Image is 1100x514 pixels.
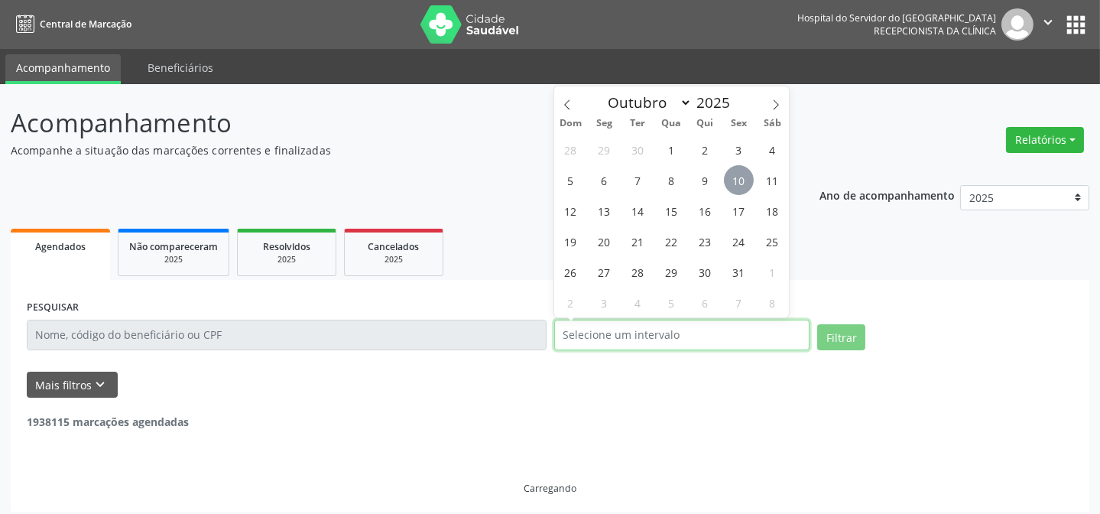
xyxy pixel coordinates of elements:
[758,226,787,256] span: Outubro 25, 2025
[657,226,686,256] span: Outubro 22, 2025
[722,119,755,128] span: Sex
[724,135,754,164] span: Outubro 3, 2025
[657,196,686,226] span: Outubro 15, 2025
[724,257,754,287] span: Outubro 31, 2025
[724,288,754,317] span: Novembro 7, 2025
[621,119,655,128] span: Ter
[758,288,787,317] span: Novembro 8, 2025
[657,135,686,164] span: Outubro 1, 2025
[690,196,720,226] span: Outubro 16, 2025
[27,320,547,350] input: Nome, código do beneficiário ou CPF
[819,185,955,204] p: Ano de acompanhamento
[556,226,586,256] span: Outubro 19, 2025
[129,254,218,265] div: 2025
[692,93,742,112] input: Year
[758,196,787,226] span: Outubro 18, 2025
[758,135,787,164] span: Outubro 4, 2025
[129,240,218,253] span: Não compareceram
[688,119,722,128] span: Qui
[797,11,996,24] div: Hospital do Servidor do [GEOGRAPHIC_DATA]
[137,54,224,81] a: Beneficiários
[623,135,653,164] span: Setembro 30, 2025
[755,119,789,128] span: Sáb
[589,288,619,317] span: Novembro 3, 2025
[554,320,810,350] input: Selecione um intervalo
[690,226,720,256] span: Outubro 23, 2025
[1006,127,1084,153] button: Relatórios
[554,119,588,128] span: Dom
[27,415,189,429] strong: 1938115 marcações agendadas
[368,240,420,253] span: Cancelados
[589,135,619,164] span: Setembro 29, 2025
[657,165,686,195] span: Outubro 8, 2025
[690,288,720,317] span: Novembro 6, 2025
[623,226,653,256] span: Outubro 21, 2025
[1040,14,1056,31] i: 
[588,119,621,128] span: Seg
[690,257,720,287] span: Outubro 30, 2025
[623,196,653,226] span: Outubro 14, 2025
[657,288,686,317] span: Novembro 5, 2025
[1063,11,1089,38] button: apps
[724,226,754,256] span: Outubro 24, 2025
[11,11,131,37] a: Central de Marcação
[623,257,653,287] span: Outubro 28, 2025
[40,18,131,31] span: Central de Marcação
[758,257,787,287] span: Novembro 1, 2025
[654,119,688,128] span: Qua
[1033,8,1063,41] button: 
[589,257,619,287] span: Outubro 27, 2025
[690,135,720,164] span: Outubro 2, 2025
[589,165,619,195] span: Outubro 6, 2025
[27,296,79,320] label: PESQUISAR
[556,135,586,164] span: Setembro 28, 2025
[1001,8,1033,41] img: img
[623,288,653,317] span: Novembro 4, 2025
[35,240,86,253] span: Agendados
[92,376,109,393] i: keyboard_arrow_down
[874,24,996,37] span: Recepcionista da clínica
[5,54,121,84] a: Acompanhamento
[355,254,432,265] div: 2025
[263,240,310,253] span: Resolvidos
[248,254,325,265] div: 2025
[556,288,586,317] span: Novembro 2, 2025
[27,372,118,399] button: Mais filtroskeyboard_arrow_down
[11,104,766,142] p: Acompanhamento
[11,142,766,158] p: Acompanhe a situação das marcações correntes e finalizadas
[589,196,619,226] span: Outubro 13, 2025
[690,165,720,195] span: Outubro 9, 2025
[601,92,693,113] select: Month
[657,257,686,287] span: Outubro 29, 2025
[758,165,787,195] span: Outubro 11, 2025
[556,165,586,195] span: Outubro 5, 2025
[724,196,754,226] span: Outubro 17, 2025
[556,257,586,287] span: Outubro 26, 2025
[524,482,576,495] div: Carregando
[623,165,653,195] span: Outubro 7, 2025
[589,226,619,256] span: Outubro 20, 2025
[724,165,754,195] span: Outubro 10, 2025
[556,196,586,226] span: Outubro 12, 2025
[817,324,865,350] button: Filtrar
